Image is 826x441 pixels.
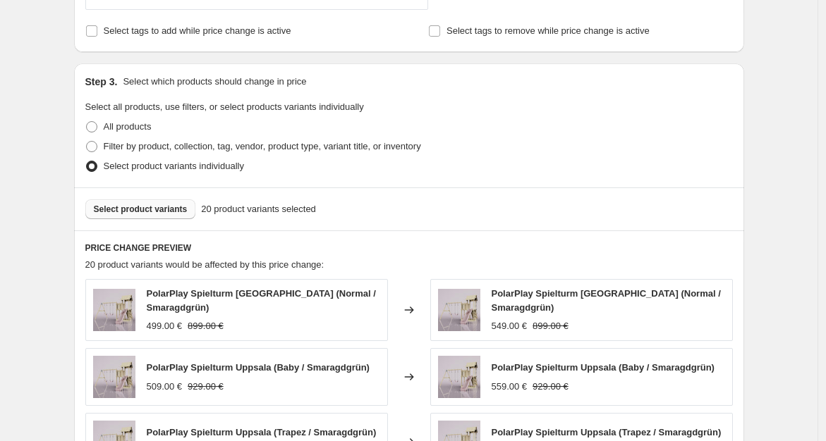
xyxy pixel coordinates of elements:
h2: Step 3. [85,75,118,89]
img: polarplay-spielturm-uppsala-etbds1-dp-1_80x.jpg [438,289,480,331]
span: 20 product variants would be affected by this price change: [85,259,324,270]
span: PolarPlay Spielturm [GEOGRAPHIC_DATA] (Normal / Smaragdgrün) [492,288,721,313]
strike: 899.00 € [188,319,224,333]
img: polarplay-spielturm-uppsala-etbds1-dp-1_80x.jpg [93,356,135,398]
span: Select product variants [94,204,188,215]
strike: 929.00 € [533,380,569,394]
div: 559.00 € [492,380,528,394]
span: Select tags to remove while price change is active [447,25,650,36]
span: Select all products, use filters, or select products variants individually [85,101,364,112]
span: Select tags to add while price change is active [104,25,291,36]
strike: 929.00 € [188,380,224,394]
span: Filter by product, collection, tag, vendor, product type, variant title, or inventory [104,141,421,151]
img: polarplay-spielturm-uppsala-etbds1-dp-1_80x.jpg [93,289,135,331]
span: 20 product variants selected [201,202,316,216]
span: PolarPlay Spielturm Uppsala (Baby / Smaragdgrün) [147,362,370,373]
span: PolarPlay Spielturm [GEOGRAPHIC_DATA] (Normal / Smaragdgrün) [147,288,376,313]
span: PolarPlay Spielturm Uppsala (Baby / Smaragdgrün) [492,362,715,373]
div: 549.00 € [492,319,528,333]
span: All products [104,121,152,132]
div: 509.00 € [147,380,183,394]
strike: 899.00 € [533,319,569,333]
span: Select product variants individually [104,161,244,171]
button: Select product variants [85,199,196,219]
span: PolarPlay Spielturm Uppsala (Trapez / Smaragdgrün) [492,427,722,437]
img: polarplay-spielturm-uppsala-etbds1-dp-1_80x.jpg [438,356,480,398]
span: PolarPlay Spielturm Uppsala (Trapez / Smaragdgrün) [147,427,377,437]
p: Select which products should change in price [123,75,306,89]
h6: PRICE CHANGE PREVIEW [85,242,733,254]
div: 499.00 € [147,319,183,333]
